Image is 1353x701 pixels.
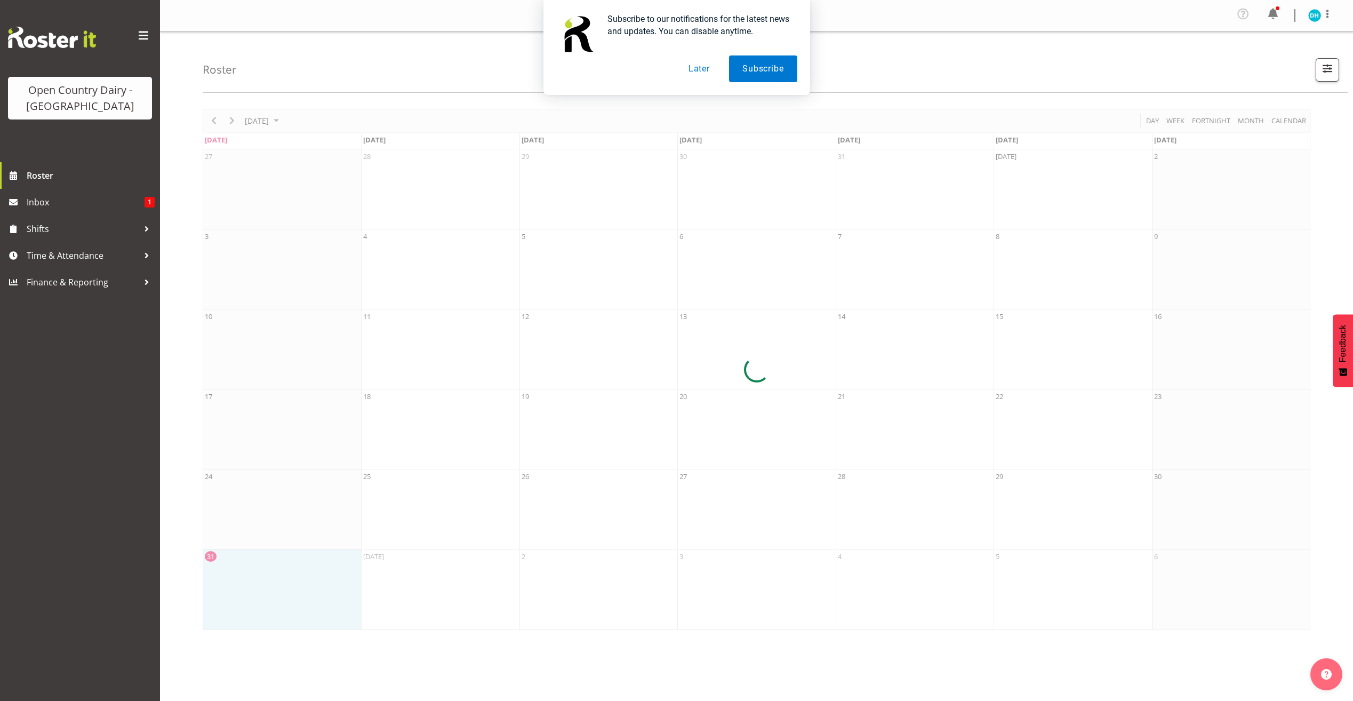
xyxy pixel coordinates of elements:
img: help-xxl-2.png [1321,669,1332,680]
div: Subscribe to our notifications for the latest news and updates. You can disable anytime. [599,13,797,37]
button: Feedback - Show survey [1333,314,1353,387]
span: Shifts [27,221,139,237]
span: Feedback [1338,325,1348,362]
span: Time & Attendance [27,248,139,264]
div: Open Country Dairy - [GEOGRAPHIC_DATA] [19,82,141,114]
span: 1 [145,197,155,208]
button: Subscribe [729,55,797,82]
span: Roster [27,168,155,184]
span: Inbox [27,194,145,210]
span: Finance & Reporting [27,274,139,290]
button: Later [675,55,723,82]
img: notification icon [556,13,599,55]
